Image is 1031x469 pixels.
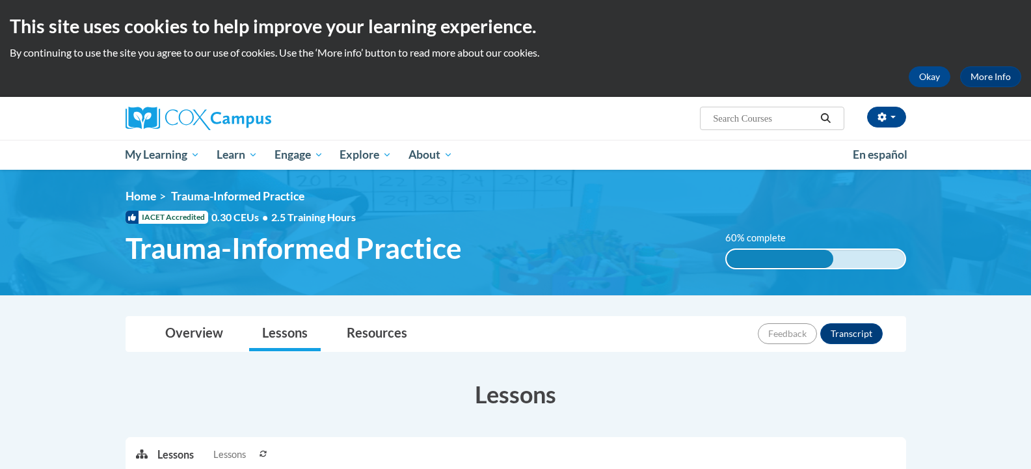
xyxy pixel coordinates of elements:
span: Explore [340,147,392,163]
a: Engage [266,140,332,170]
a: Explore [331,140,400,170]
span: Trauma-Informed Practice [171,189,304,203]
a: En español [844,141,916,168]
span: 2.5 Training Hours [271,211,356,223]
a: Cox Campus [126,107,373,130]
button: Transcript [820,323,883,344]
span: Learn [217,147,258,163]
a: Home [126,189,156,203]
a: More Info [960,66,1021,87]
span: Trauma-Informed Practice [126,231,462,265]
p: By continuing to use the site you agree to our use of cookies. Use the ‘More info’ button to read... [10,46,1021,60]
button: Feedback [758,323,817,344]
p: Lessons [157,448,194,462]
button: Okay [909,66,950,87]
span: About [408,147,453,163]
div: 60% complete [727,250,833,268]
a: Lessons [249,317,321,351]
input: Search Courses [712,111,816,126]
span: En español [853,148,907,161]
button: Search [816,111,835,126]
span: 0.30 CEUs [211,210,271,224]
button: Account Settings [867,107,906,127]
img: Cox Campus [126,107,271,130]
h2: This site uses cookies to help improve your learning experience. [10,13,1021,39]
a: About [400,140,461,170]
span: My Learning [125,147,200,163]
span: Engage [274,147,323,163]
div: Main menu [106,140,926,170]
h3: Lessons [126,378,906,410]
a: Overview [152,317,236,351]
label: 60% complete [725,231,800,245]
span: IACET Accredited [126,211,208,224]
span: • [262,211,268,223]
a: Learn [208,140,266,170]
a: My Learning [117,140,209,170]
a: Resources [334,317,420,351]
span: Lessons [213,448,246,462]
